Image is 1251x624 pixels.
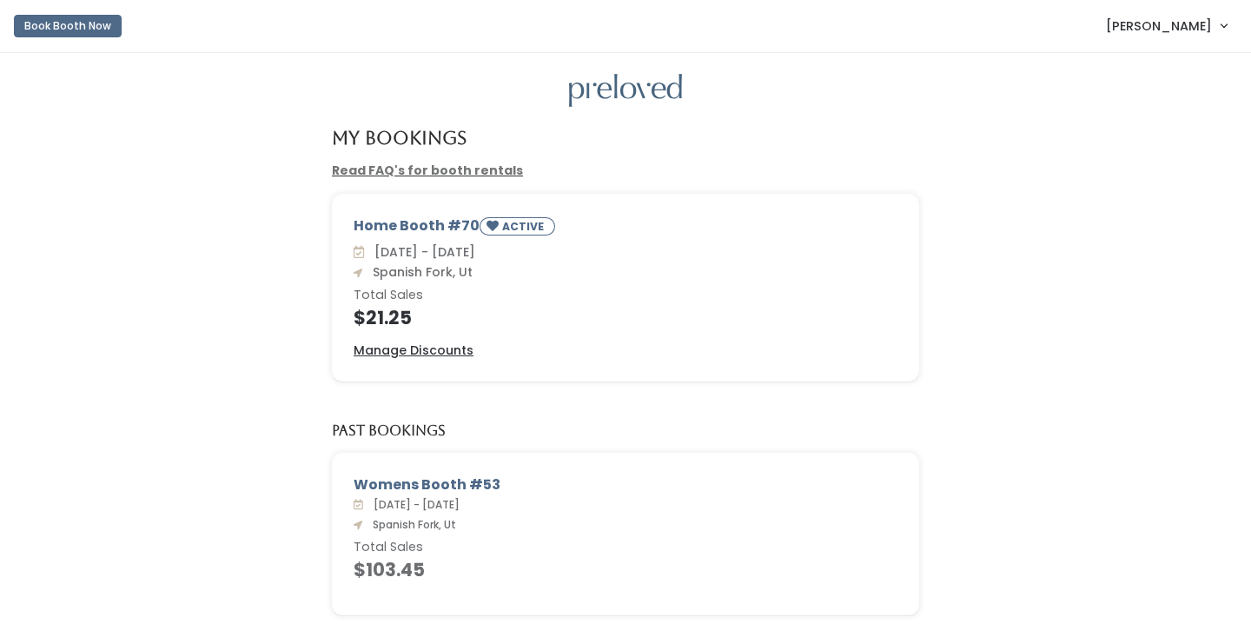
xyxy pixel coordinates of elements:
h4: My Bookings [332,128,467,148]
h6: Total Sales [354,541,897,554]
h4: $21.25 [354,308,897,328]
small: ACTIVE [502,219,547,234]
h4: $103.45 [354,560,897,580]
span: [PERSON_NAME] [1106,17,1212,36]
u: Manage Discounts [354,342,473,359]
span: Spanish Fork, Ut [366,517,456,532]
a: Read FAQ's for booth rentals [332,162,523,179]
a: Book Booth Now [14,7,122,45]
button: Book Booth Now [14,15,122,37]
h6: Total Sales [354,289,897,302]
img: preloved logo [569,74,682,108]
span: [DATE] - [DATE] [367,243,475,261]
div: Womens Booth #53 [354,475,897,495]
a: [PERSON_NAME] [1089,7,1244,44]
span: [DATE] - [DATE] [367,497,460,512]
a: Manage Discounts [354,342,473,360]
h5: Past Bookings [332,423,446,439]
span: Spanish Fork, Ut [366,263,473,281]
div: Home Booth #70 [354,216,897,242]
